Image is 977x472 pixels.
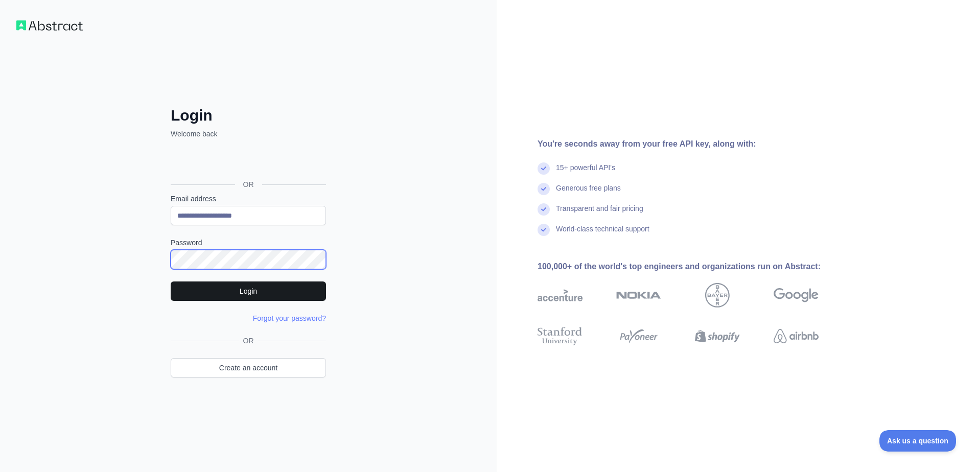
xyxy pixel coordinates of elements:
[556,162,615,183] div: 15+ powerful API's
[171,238,326,248] label: Password
[16,20,83,31] img: Workflow
[538,138,851,150] div: You're seconds away from your free API key, along with:
[616,283,661,308] img: nokia
[538,203,550,216] img: check mark
[774,283,819,308] img: google
[695,325,740,347] img: shopify
[538,283,583,308] img: accenture
[556,224,649,244] div: World-class technical support
[538,183,550,195] img: check mark
[171,358,326,377] a: Create an account
[171,281,326,301] button: Login
[556,203,643,224] div: Transparent and fair pricing
[774,325,819,347] img: airbnb
[538,224,550,236] img: check mark
[538,325,583,347] img: stanford university
[538,162,550,175] img: check mark
[171,106,326,125] h2: Login
[538,261,851,273] div: 100,000+ of the world's top engineers and organizations run on Abstract:
[253,314,326,322] a: Forgot your password?
[239,336,258,346] span: OR
[616,325,661,347] img: payoneer
[556,183,621,203] div: Generous free plans
[235,179,262,190] span: OR
[171,129,326,139] p: Welcome back
[879,430,957,452] iframe: Toggle Customer Support
[166,150,329,173] iframe: Botão "Fazer login com o Google"
[705,283,730,308] img: bayer
[171,194,326,204] label: Email address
